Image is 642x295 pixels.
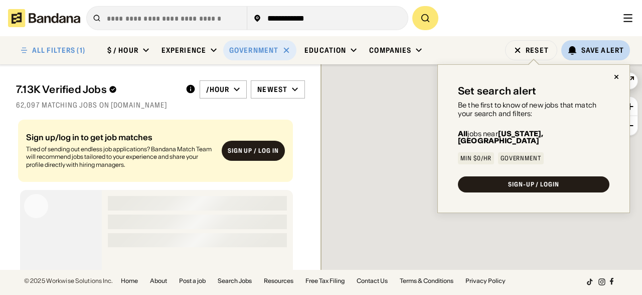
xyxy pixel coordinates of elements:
[26,133,214,141] div: Sign up/log in to get job matches
[229,46,278,55] div: Government
[26,145,214,169] div: Tired of sending out endless job applications? Bandana Match Team will recommend jobs tailored to...
[162,46,206,55] div: Experience
[8,9,80,27] img: Bandana logotype
[24,278,113,284] div: © 2025 Workwise Solutions Inc.
[357,278,388,284] a: Contact Us
[206,85,230,94] div: /hour
[458,101,609,118] div: Be the first to know of new jobs that match your search and filters:
[228,147,279,155] div: Sign up / Log in
[16,101,305,110] div: 62,097 matching jobs on [DOMAIN_NAME]
[107,46,138,55] div: $ / hour
[304,46,346,55] div: Education
[400,278,453,284] a: Terms & Conditions
[305,278,345,284] a: Free Tax Filing
[179,278,206,284] a: Post a job
[458,130,609,144] div: jobs near
[501,155,542,161] div: Government
[150,278,167,284] a: About
[218,278,252,284] a: Search Jobs
[257,85,287,94] div: Newest
[264,278,293,284] a: Resources
[460,155,492,161] div: Min $0/hr
[458,85,536,97] div: Set search alert
[369,46,411,55] div: Companies
[508,181,559,187] div: SIGN-UP / LOGIN
[16,116,305,271] div: grid
[458,129,467,138] b: All
[121,278,138,284] a: Home
[526,47,549,54] div: Reset
[32,47,85,54] div: ALL FILTERS (1)
[16,83,178,95] div: 7.13K Verified Jobs
[458,129,543,145] b: [US_STATE], [GEOGRAPHIC_DATA]
[465,278,506,284] a: Privacy Policy
[581,46,624,55] div: Save Alert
